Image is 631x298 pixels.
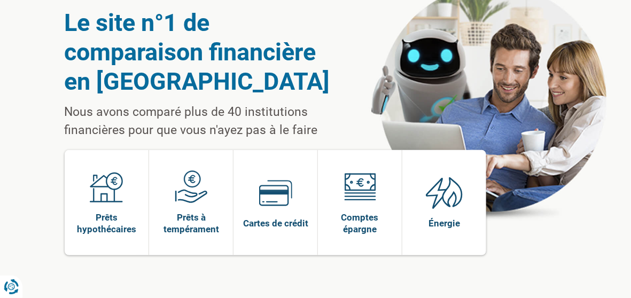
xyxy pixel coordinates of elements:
img: Comptes épargne [344,170,377,203]
a: Prêts hypothécaires Prêts hypothécaires [65,150,149,255]
span: Comptes épargne [323,211,396,235]
a: Cartes de crédit Cartes de crédit [233,150,317,255]
img: Prêts à tempérament [175,170,208,203]
span: Cartes de crédit [243,217,308,229]
a: Prêts à tempérament Prêts à tempérament [149,150,233,255]
span: Énergie [429,217,460,229]
a: Énergie Énergie [402,150,486,255]
a: Comptes épargne Comptes épargne [318,150,402,255]
img: Énergie [426,176,463,209]
h1: Le site n°1 de comparaison financière en [GEOGRAPHIC_DATA] [65,8,341,96]
span: Prêts hypothécaires [70,211,144,235]
img: Prêts hypothécaires [90,170,123,203]
img: Cartes de crédit [259,176,292,209]
p: Nous avons comparé plus de 40 institutions financières pour que vous n'ayez pas à le faire [65,103,341,139]
span: Prêts à tempérament [154,211,228,235]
